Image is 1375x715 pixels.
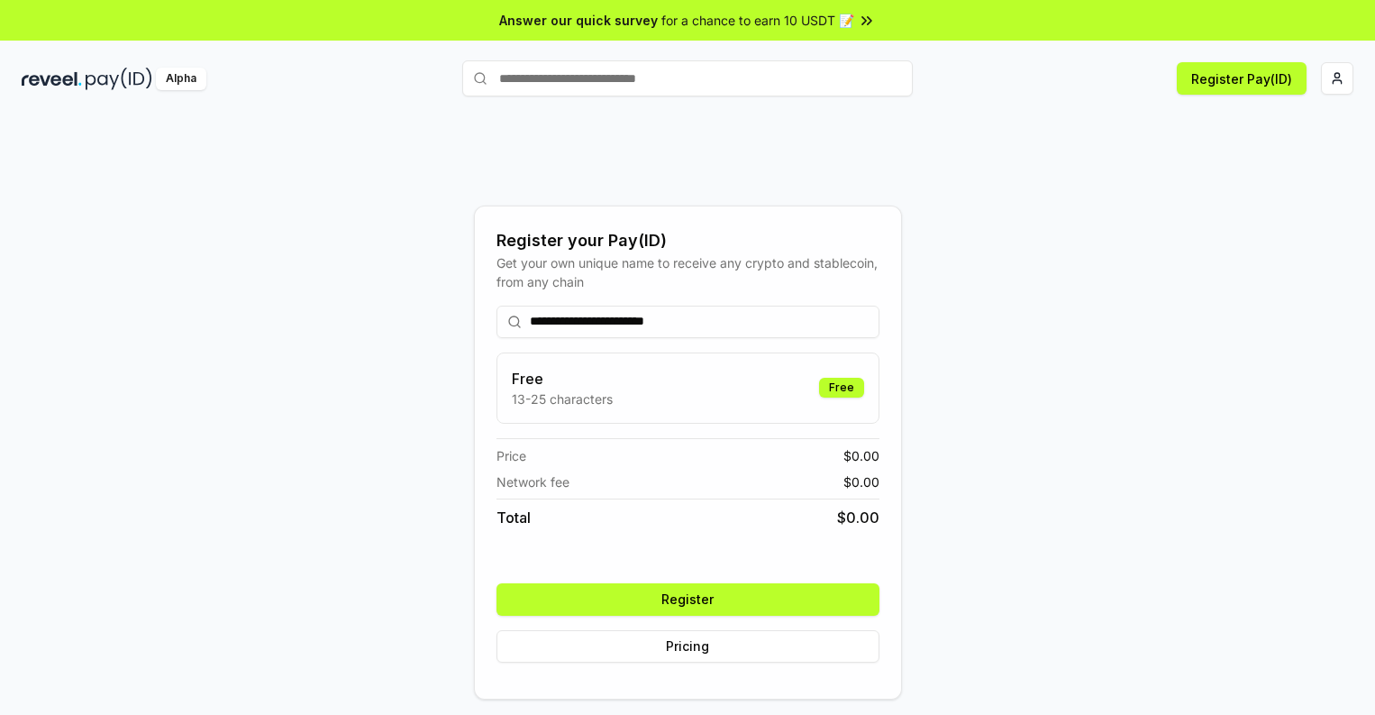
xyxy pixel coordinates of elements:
[499,11,658,30] span: Answer our quick survey
[496,507,531,528] span: Total
[661,11,854,30] span: for a chance to earn 10 USDT 📝
[496,630,879,663] button: Pricing
[512,368,613,390] h3: Free
[843,446,879,465] span: $ 0.00
[843,472,879,491] span: $ 0.00
[496,253,879,291] div: Get your own unique name to receive any crypto and stablecoin, from any chain
[22,68,82,90] img: reveel_dark
[819,378,864,398] div: Free
[837,507,879,528] span: $ 0.00
[496,472,569,491] span: Network fee
[86,68,152,90] img: pay_id
[512,390,613,408] p: 13-25 characters
[1177,62,1307,95] button: Register Pay(ID)
[496,583,879,616] button: Register
[156,68,206,90] div: Alpha
[496,446,526,465] span: Price
[496,228,879,253] div: Register your Pay(ID)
